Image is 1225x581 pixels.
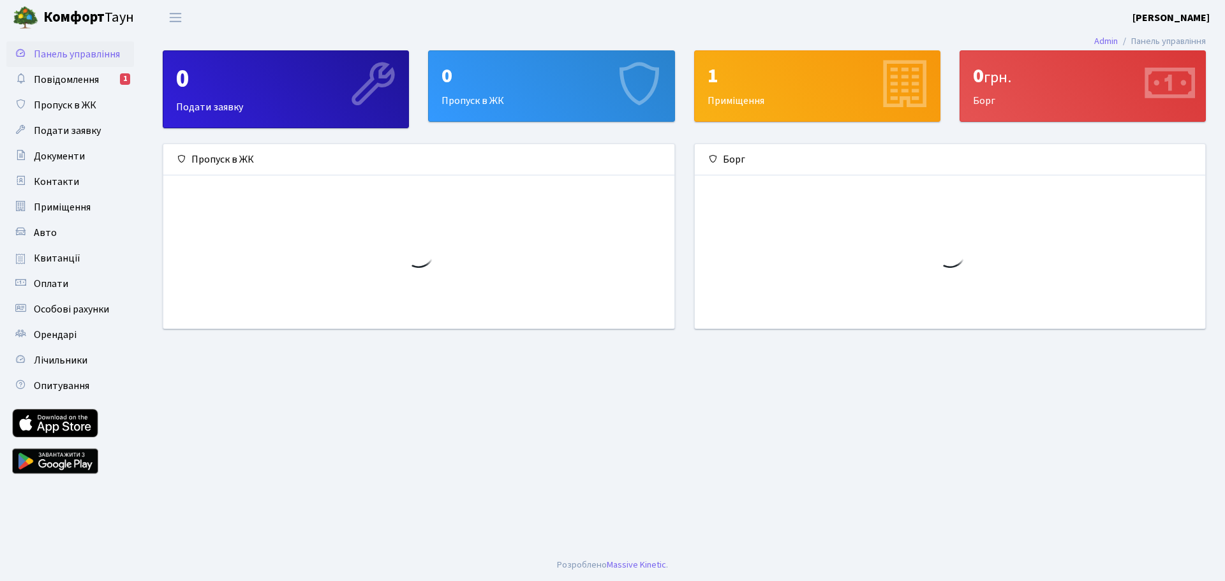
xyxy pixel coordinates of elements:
[34,73,99,87] span: Повідомлення
[6,246,134,271] a: Квитанції
[984,66,1011,89] span: грн.
[6,41,134,67] a: Панель управління
[6,143,134,169] a: Документи
[708,64,927,88] div: 1
[34,200,91,214] span: Приміщення
[607,558,666,571] a: Massive Kinetic
[34,277,68,291] span: Оплати
[34,47,120,61] span: Панель управління
[34,226,57,240] span: Авто
[34,302,109,316] span: Особові рахунки
[43,7,134,29] span: Таун
[6,118,134,143] a: Подати заявку
[34,98,96,112] span: Пропуск в ЖК
[6,195,134,220] a: Приміщення
[13,5,38,31] img: logo.png
[1132,10,1210,26] a: [PERSON_NAME]
[6,220,134,246] a: Авто
[34,251,80,265] span: Квитанції
[6,67,134,92] a: Повідомлення1
[6,373,134,399] a: Опитування
[1075,28,1225,55] nav: breadcrumb
[1118,34,1206,48] li: Панель управління
[695,51,940,121] div: Приміщення
[6,92,134,118] a: Пропуск в ЖК
[160,7,191,28] button: Переключити навігацію
[1132,11,1210,25] b: [PERSON_NAME]
[34,353,87,367] span: Лічильники
[34,328,77,342] span: Орендарі
[34,124,101,138] span: Подати заявку
[6,297,134,322] a: Особові рахунки
[1094,34,1118,48] a: Admin
[163,51,408,128] div: Подати заявку
[428,50,674,122] a: 0Пропуск в ЖК
[442,64,661,88] div: 0
[6,322,134,348] a: Орендарі
[120,73,130,85] div: 1
[695,144,1206,175] div: Борг
[43,7,105,27] b: Комфорт
[429,51,674,121] div: Пропуск в ЖК
[163,144,674,175] div: Пропуск в ЖК
[6,169,134,195] a: Контакти
[694,50,940,122] a: 1Приміщення
[163,50,409,128] a: 0Подати заявку
[176,64,396,94] div: 0
[6,348,134,373] a: Лічильники
[34,149,85,163] span: Документи
[557,558,668,572] div: Розроблено .
[973,64,1192,88] div: 0
[34,379,89,393] span: Опитування
[34,175,79,189] span: Контакти
[6,271,134,297] a: Оплати
[960,51,1205,121] div: Борг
